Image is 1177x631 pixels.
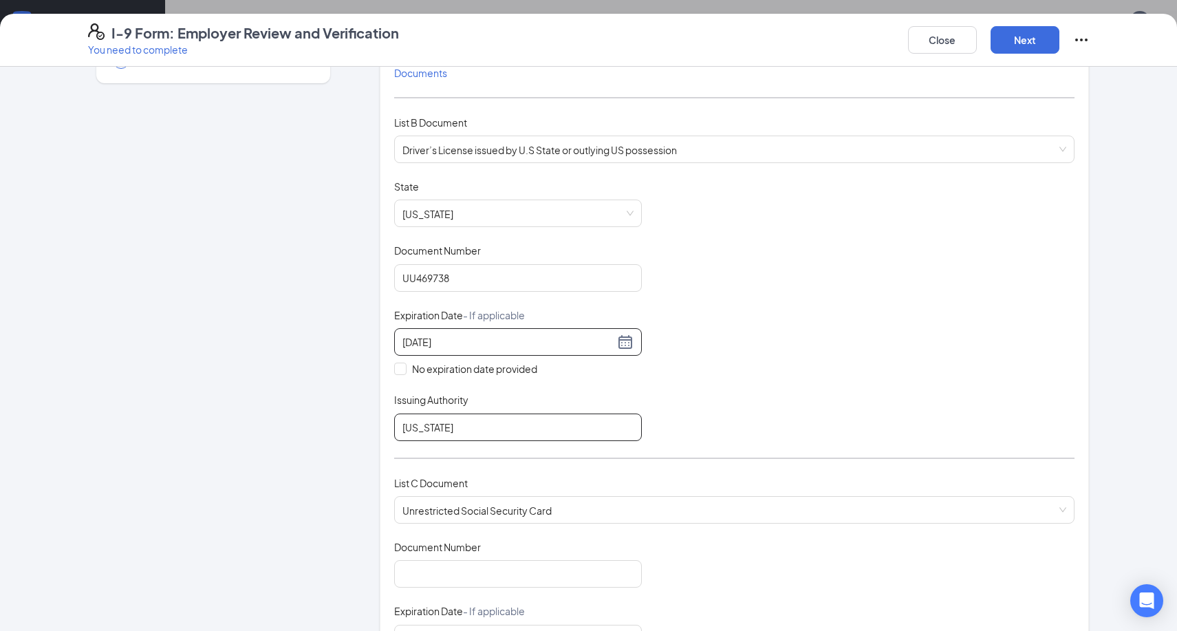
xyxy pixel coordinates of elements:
[1073,32,1090,48] svg: Ellipses
[463,605,525,617] span: - If applicable
[394,180,419,193] span: State
[88,23,105,40] svg: FormI9EVerifyIcon
[88,43,399,56] p: You need to complete
[394,540,481,554] span: Document Number
[394,393,468,407] span: Issuing Authority
[463,309,525,321] span: - If applicable
[394,477,468,489] span: List C Document
[991,26,1059,54] button: Next
[908,26,977,54] button: Close
[402,136,1066,162] span: Driver’s License issued by U.S State or outlying US possession
[394,116,467,129] span: List B Document
[407,361,543,376] span: No expiration date provided
[402,334,614,350] input: 05/18/2030
[1130,584,1163,617] div: Open Intercom Messenger
[111,23,399,43] h4: I-9 Form: Employer Review and Verification
[394,604,525,618] span: Expiration Date
[394,308,525,322] span: Expiration Date
[394,244,481,257] span: Document Number
[402,497,1066,523] span: Unrestricted Social Security Card
[402,200,634,226] span: Ohio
